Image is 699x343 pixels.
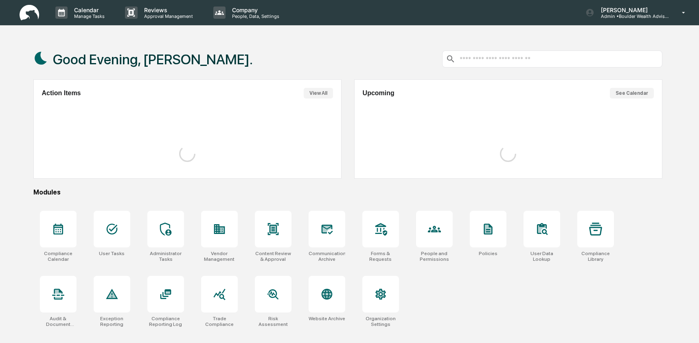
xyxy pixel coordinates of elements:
button: View All [304,88,333,98]
div: Compliance Calendar [40,251,77,262]
div: Organization Settings [362,316,399,327]
div: People and Permissions [416,251,453,262]
p: Admin • Boulder Wealth Advisors [594,13,670,19]
div: Compliance Library [577,251,614,262]
div: Audit & Document Logs [40,316,77,327]
div: Policies [479,251,497,256]
div: Trade Compliance [201,316,238,327]
div: Vendor Management [201,251,238,262]
div: User Tasks [99,251,125,256]
div: Modules [33,188,662,196]
p: Approval Management [138,13,197,19]
div: Website Archive [309,316,345,321]
p: Manage Tasks [68,13,109,19]
p: Calendar [68,7,109,13]
p: Reviews [138,7,197,13]
div: Communications Archive [309,251,345,262]
p: People, Data, Settings [226,13,283,19]
button: See Calendar [610,88,654,98]
p: [PERSON_NAME] [594,7,670,13]
div: Risk Assessment [255,316,291,327]
img: logo [20,5,39,21]
h1: Good Evening, [PERSON_NAME]. [53,51,253,68]
div: Exception Reporting [94,316,130,327]
p: Company [226,7,283,13]
div: Compliance Reporting Log [147,316,184,327]
div: Forms & Requests [362,251,399,262]
h2: Upcoming [363,90,394,97]
div: User Data Lookup [524,251,560,262]
h2: Action Items [42,90,81,97]
div: Content Review & Approval [255,251,291,262]
div: Administrator Tasks [147,251,184,262]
